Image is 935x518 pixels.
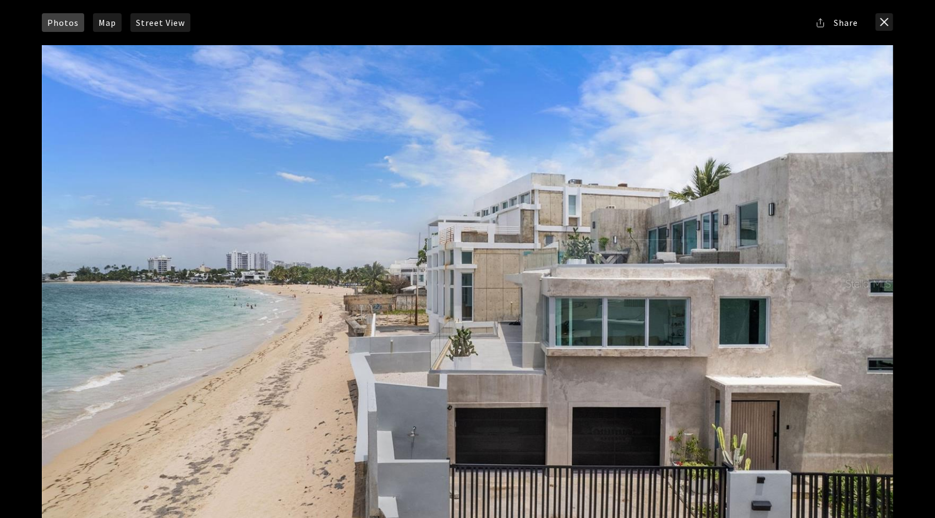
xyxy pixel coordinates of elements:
a: Street View [130,13,190,32]
a: Map [93,13,122,32]
span: Photos [47,18,79,27]
span: Street View [136,18,185,27]
span: Map [99,18,116,27]
button: close modal [876,13,893,31]
span: Share [834,18,858,27]
a: Photos [42,13,84,32]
